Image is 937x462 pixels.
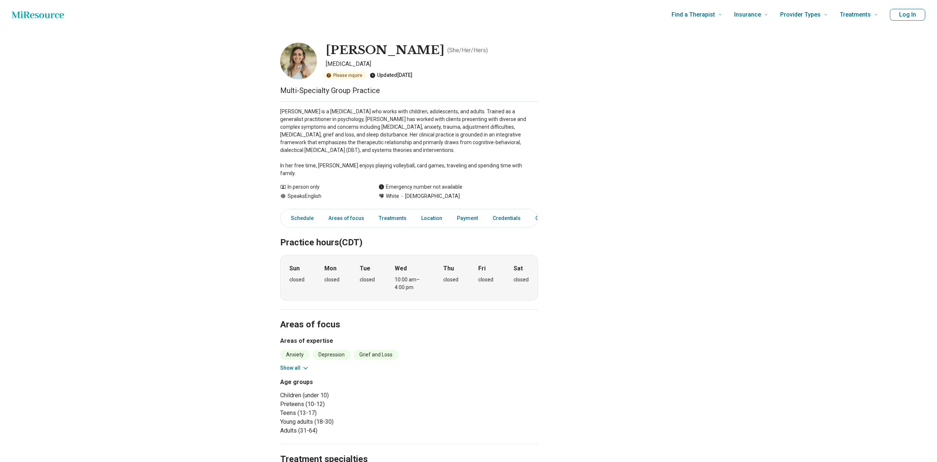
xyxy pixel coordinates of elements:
[531,211,557,226] a: Other
[360,264,370,273] strong: Tue
[280,85,538,96] p: Multi-Specialty Group Practice
[326,60,538,68] p: [MEDICAL_DATA]
[280,350,310,360] li: Anxiety
[395,264,407,273] strong: Wed
[323,71,367,79] div: Please inquire
[734,10,761,20] span: Insurance
[280,391,406,400] li: Children (under 10)
[289,264,300,273] strong: Sun
[280,183,364,191] div: In person only
[280,301,538,331] h2: Areas of focus
[399,192,460,200] span: [DEMOGRAPHIC_DATA]
[280,108,538,177] p: [PERSON_NAME] is a [MEDICAL_DATA] who works with children, adolescents, and adults. Trained as a ...
[840,10,871,20] span: Treatments
[370,71,412,79] div: Updated [DATE]
[672,10,715,20] span: Find a Therapist
[514,276,529,284] div: closed
[289,276,304,284] div: closed
[488,211,525,226] a: Credentials
[280,378,406,387] h3: Age groups
[12,7,64,22] a: Home page
[514,264,523,273] strong: Sat
[280,219,538,249] h2: Practice hours (CDT)
[324,211,369,226] a: Areas of focus
[280,192,364,200] div: Speaks English
[280,255,538,301] div: When does the program meet?
[280,409,406,417] li: Teens (13-17)
[478,264,486,273] strong: Fri
[324,276,339,284] div: closed
[395,276,423,291] div: 10:00 am – 4:00 pm
[326,43,444,58] h1: [PERSON_NAME]
[374,211,411,226] a: Treatments
[890,9,925,21] button: Log In
[324,264,337,273] strong: Mon
[282,211,318,226] a: Schedule
[313,350,351,360] li: Depression
[452,211,482,226] a: Payment
[280,426,406,435] li: Adults (31-64)
[280,43,317,79] img: Kelsey Moffitt-Carney, Psychologist
[378,183,462,191] div: Emergency number not available
[386,192,399,200] span: White
[478,276,493,284] div: closed
[443,264,454,273] strong: Thu
[360,276,375,284] div: closed
[280,400,406,409] li: Preteens (10-12)
[780,10,821,20] span: Provider Types
[280,337,538,345] h3: Areas of expertise
[280,364,309,372] button: Show all
[443,276,458,284] div: closed
[447,46,488,55] p: ( She/Her/Hers )
[353,350,398,360] li: Grief and Loss
[417,211,447,226] a: Location
[280,417,406,426] li: Young adults (18-30)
